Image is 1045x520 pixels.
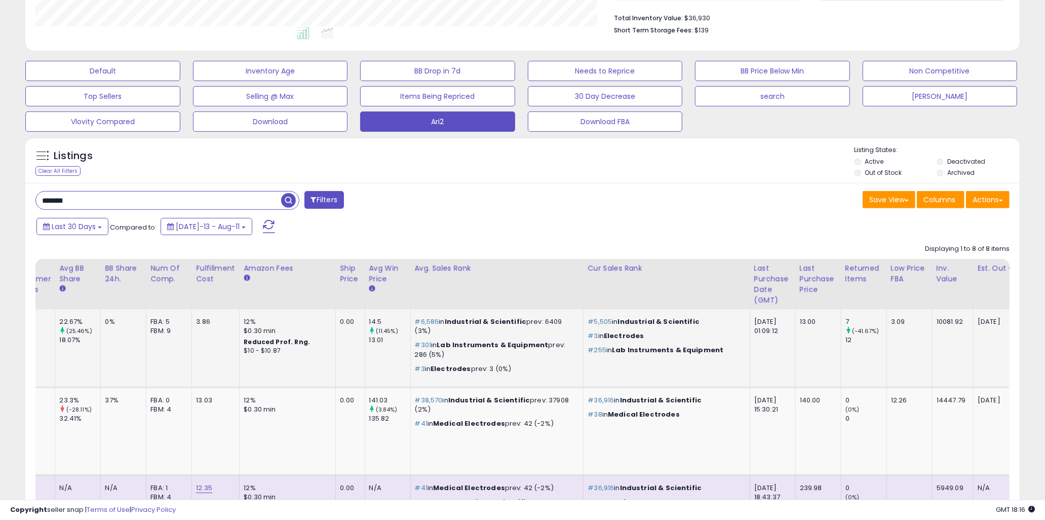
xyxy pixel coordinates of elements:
[105,317,138,326] div: 0%
[528,86,683,106] button: 30 Day Decrease
[528,61,683,81] button: Needs to Reprice
[150,317,184,326] div: FBA: 5
[695,61,850,81] button: BB Price Below Min
[244,347,328,355] div: $10 - $10.87
[588,345,606,355] span: #255
[415,395,443,405] span: #38,570
[35,166,81,176] div: Clear All Filters
[193,61,348,81] button: Inventory Age
[10,505,47,514] strong: Copyright
[196,396,231,405] div: 13.03
[150,396,184,405] div: FBA: 0
[694,25,709,35] span: $139
[845,263,882,284] div: Returned Items
[863,61,1018,81] button: Non Competitive
[150,263,187,284] div: Num of Comp.
[937,484,965,493] div: 5949.09
[105,396,138,405] div: 37%
[415,317,439,326] span: #6,586
[415,396,576,414] p: in prev: 37908 (2%)
[369,336,410,345] div: 13.01
[59,396,100,405] div: 23.3%
[415,364,425,374] span: #3
[863,86,1018,106] button: [PERSON_NAME]
[244,405,328,414] div: $0.30 min
[588,331,742,341] p: in
[614,14,683,22] b: Total Inventory Value:
[845,336,886,345] div: 12
[360,112,515,132] button: Ari2
[105,484,138,493] div: N/A
[966,191,1010,208] button: Actions
[588,331,598,341] span: #3
[150,484,184,493] div: FBA: 1
[54,149,93,163] h5: Listings
[923,195,955,205] span: Columns
[845,317,886,326] div: 7
[800,317,833,326] div: 13.00
[369,317,410,326] div: 14.5
[304,191,344,209] button: Filters
[340,484,357,493] div: 0.00
[445,317,526,326] span: Industrial & Scientific
[150,326,184,336] div: FBM: 9
[845,396,886,405] div: 0
[196,263,235,284] div: Fulfillment Cost
[947,157,985,166] label: Deactivated
[59,284,65,293] small: Avg BB Share.
[415,341,576,359] p: in prev: 286 (5%)
[845,484,886,493] div: 0
[87,505,130,514] a: Terms of Use
[588,346,742,355] p: in
[614,26,693,34] b: Short Term Storage Fees:
[244,484,328,493] div: 12%
[105,263,142,284] div: BB Share 24h.
[131,505,176,514] a: Privacy Policy
[25,61,180,81] button: Default
[800,263,837,295] div: Last Purchase Price
[25,112,180,132] button: Vlovity Compared
[10,505,176,515] div: seller snap | |
[431,364,471,374] span: Electrodes
[244,317,328,326] div: 12%
[110,222,157,232] span: Compared to:
[415,484,576,493] p: in prev: 42 (-2%)
[161,218,252,235] button: [DATE]-13 - Aug-11
[433,419,505,428] span: Medical Electrodes
[448,395,530,405] span: Industrial & Scientific
[59,336,100,345] div: 18.07%
[695,86,850,106] button: search
[415,419,428,428] span: #41
[845,414,886,423] div: 0
[865,168,902,177] label: Out of Stock
[937,317,965,326] div: 10081.92
[59,484,93,493] div: N/A
[244,326,328,336] div: $0.30 min
[800,396,833,405] div: 140.00
[608,410,680,419] span: Medical Electrodes
[150,405,184,414] div: FBM: 4
[865,157,884,166] label: Active
[196,483,212,493] a: 12.35
[59,317,100,326] div: 22.67%
[891,317,924,326] div: 3.09
[244,338,310,346] b: Reduced Prof. Rng.
[196,317,231,326] div: 3.86
[891,263,928,284] div: Low Price FBA
[614,11,1002,23] li: $36,930
[415,419,576,428] p: in prev: 42 (-2%)
[415,340,432,350] span: #301
[917,191,964,208] button: Columns
[360,61,515,81] button: BB Drop in 7d
[340,396,357,405] div: 0.00
[800,484,833,493] div: 239.98
[620,395,702,405] span: Industrial & Scientific
[947,168,975,177] label: Archived
[193,86,348,106] button: Selling @ Max
[66,327,92,335] small: (25.46%)
[754,484,788,502] div: [DATE] 18:43:37
[415,364,576,374] p: in prev: 3 (0%)
[415,317,576,336] p: in prev: 6409 (3%)
[59,414,100,423] div: 32.41%
[66,405,92,414] small: (-28.11%)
